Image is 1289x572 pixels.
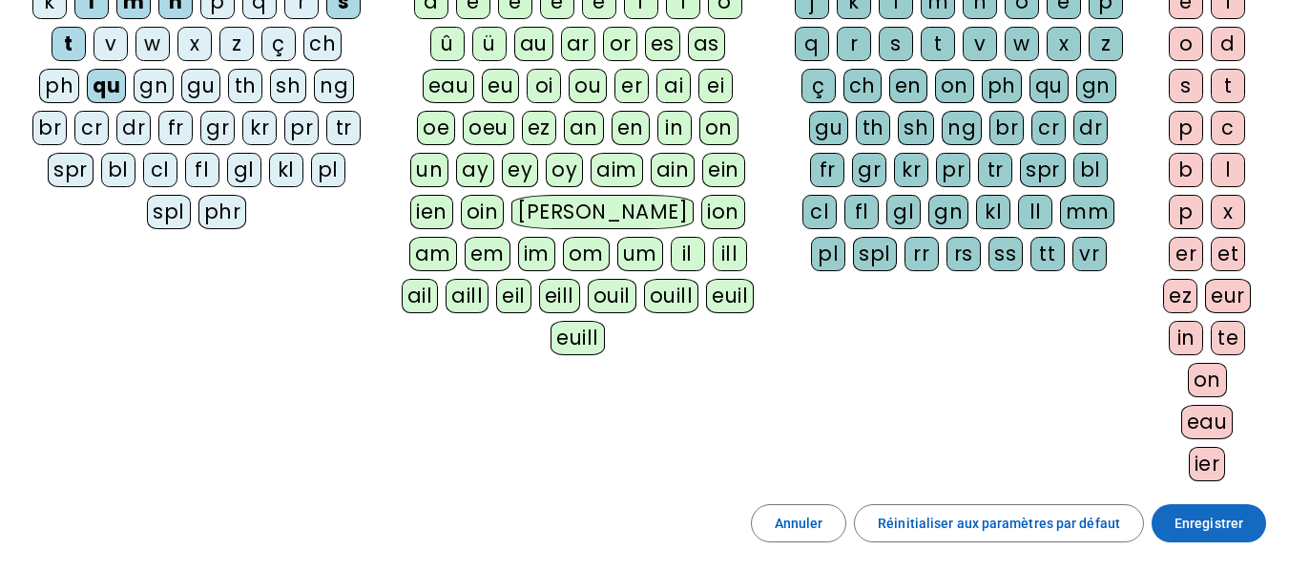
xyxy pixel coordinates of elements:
div: tt [1030,237,1065,271]
div: s [1169,69,1203,103]
div: ier [1189,447,1226,481]
div: fr [810,153,844,187]
div: fl [844,195,879,229]
div: w [135,27,170,61]
div: x [177,27,212,61]
div: phr [198,195,247,229]
div: ss [988,237,1023,271]
div: ch [303,27,342,61]
div: o [1169,27,1203,61]
div: c [1211,111,1245,145]
div: q [795,27,829,61]
div: ouil [588,279,636,313]
div: mm [1060,195,1114,229]
div: fr [158,111,193,145]
div: br [989,111,1024,145]
div: aim [591,153,643,187]
div: br [32,111,67,145]
div: eill [539,279,580,313]
div: gr [200,111,235,145]
span: Annuler [775,512,823,535]
div: tr [978,153,1012,187]
div: r [837,27,871,61]
div: l [1211,153,1245,187]
div: gu [181,69,220,103]
div: in [1169,321,1203,355]
div: es [645,27,680,61]
div: ar [561,27,595,61]
div: um [617,237,663,271]
div: il [671,237,705,271]
div: ey [502,153,538,187]
div: p [1169,195,1203,229]
div: ch [843,69,882,103]
div: vr [1072,237,1107,271]
div: cr [1031,111,1066,145]
div: x [1211,195,1245,229]
div: z [219,27,254,61]
div: et [1211,237,1245,271]
div: bl [1073,153,1108,187]
div: im [518,237,555,271]
div: rr [904,237,939,271]
button: Réinitialiser aux paramètres par défaut [854,504,1144,542]
div: ay [456,153,494,187]
div: ein [702,153,745,187]
div: ng [314,69,354,103]
div: spr [1020,153,1066,187]
div: ph [982,69,1022,103]
div: t [52,27,86,61]
div: en [889,69,927,103]
div: ç [801,69,836,103]
div: om [563,237,610,271]
div: te [1211,321,1245,355]
div: au [514,27,553,61]
div: tr [326,111,361,145]
div: ez [1163,279,1197,313]
div: ez [522,111,556,145]
div: em [465,237,510,271]
div: pr [284,111,319,145]
div: on [935,69,974,103]
div: in [657,111,692,145]
div: th [228,69,262,103]
div: gn [928,195,968,229]
div: er [1169,237,1203,271]
div: kl [269,153,303,187]
div: as [688,27,725,61]
div: pl [811,237,845,271]
div: er [614,69,649,103]
div: gr [852,153,886,187]
div: sh [270,69,306,103]
div: th [856,111,890,145]
div: qu [87,69,126,103]
div: p [1169,111,1203,145]
div: t [921,27,955,61]
div: ail [402,279,439,313]
div: an [564,111,604,145]
div: kl [976,195,1010,229]
div: dr [116,111,151,145]
div: [PERSON_NAME] [511,195,694,229]
div: ou [569,69,607,103]
div: eau [423,69,475,103]
div: ng [942,111,982,145]
div: pr [936,153,970,187]
div: bl [101,153,135,187]
div: û [430,27,465,61]
div: b [1169,153,1203,187]
div: spr [48,153,94,187]
div: gu [809,111,848,145]
div: euill [551,321,604,355]
div: pl [311,153,345,187]
div: gl [886,195,921,229]
button: Enregistrer [1152,504,1266,542]
div: v [94,27,128,61]
div: spl [853,237,897,271]
div: or [603,27,637,61]
div: ien [410,195,453,229]
div: am [409,237,457,271]
div: eau [1181,405,1234,439]
div: fl [185,153,219,187]
div: gn [134,69,174,103]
